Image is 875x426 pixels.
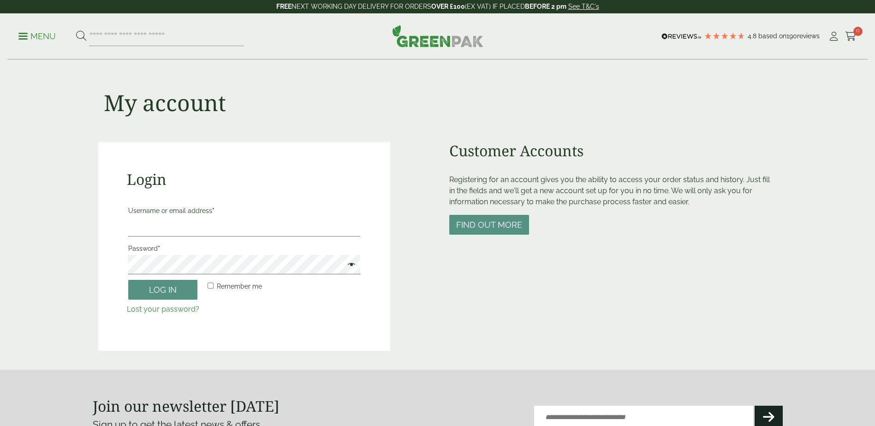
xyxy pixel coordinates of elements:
span: 4.8 [748,32,758,40]
span: Remember me [217,283,262,290]
a: Find out more [449,221,529,230]
p: Registering for an account gives you the ability to access your order status and history. Just fi... [449,174,777,207]
label: Username or email address [128,204,360,217]
input: Remember me [208,283,214,289]
a: Menu [18,31,56,40]
strong: OVER £100 [431,3,465,10]
span: 190 [786,32,797,40]
h2: Customer Accounts [449,142,777,160]
strong: BEFORE 2 pm [525,3,566,10]
span: Based on [758,32,786,40]
i: Cart [845,32,857,41]
button: Log in [128,280,197,300]
img: GreenPak Supplies [392,25,483,47]
strong: FREE [276,3,292,10]
a: See T&C's [568,3,599,10]
label: Password [128,242,360,255]
p: Menu [18,31,56,42]
h2: Login [127,171,362,188]
h1: My account [104,89,226,116]
i: My Account [828,32,839,41]
a: 0 [845,30,857,43]
strong: Join our newsletter [DATE] [93,396,280,416]
a: Lost your password? [127,305,199,314]
span: reviews [797,32,820,40]
div: 4.79 Stars [704,32,745,40]
button: Find out more [449,215,529,235]
span: 0 [853,27,863,36]
img: REVIEWS.io [661,33,702,40]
